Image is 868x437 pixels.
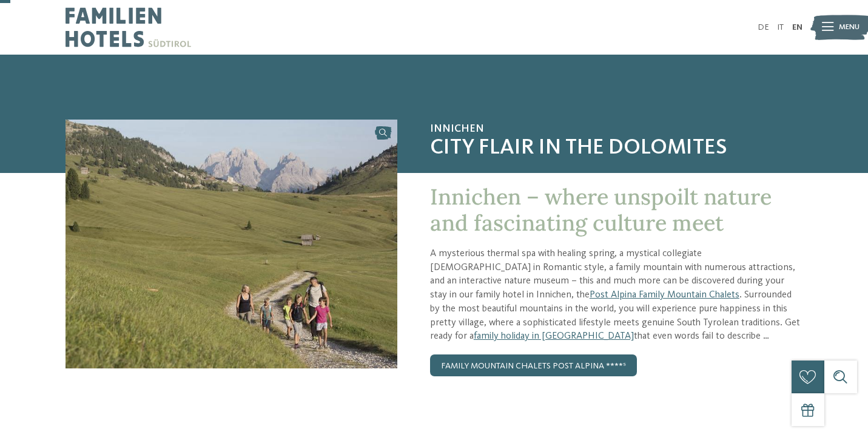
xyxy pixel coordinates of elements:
[430,183,772,237] span: Innichen – where unspoilt nature and fascinating culture meet
[590,290,739,300] a: Post Alpina Family Mountain Chalets
[758,23,769,32] a: DE
[430,247,802,344] p: A mysterious thermal spa with healing spring, a mystical collegiate [DEMOGRAPHIC_DATA] in Romanti...
[430,354,637,376] a: Family Mountain Chalets Post Alpina ****ˢ
[839,22,860,33] span: Menu
[474,331,634,341] a: family holiday in [GEOGRAPHIC_DATA]
[430,135,802,161] span: City flair in the Dolomites
[66,120,397,368] img: Family hotel in Innichen, where culture and nature meet
[777,23,784,32] a: IT
[792,23,802,32] a: EN
[430,123,802,136] span: Innichen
